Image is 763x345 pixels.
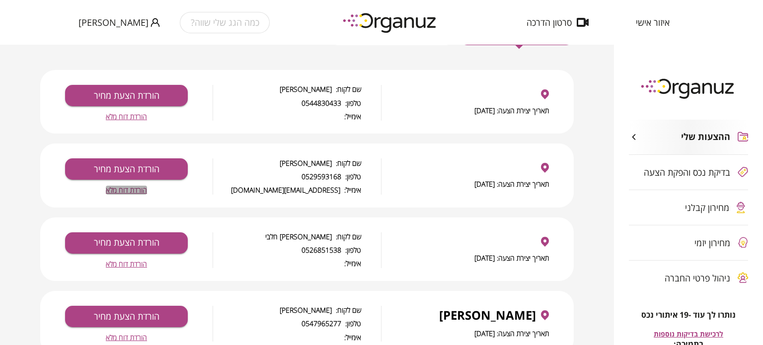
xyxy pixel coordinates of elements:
button: הורדת דוח מלא [106,112,147,121]
span: [PERSON_NAME] [78,17,149,27]
span: טלפון: 0526851538 [213,246,361,254]
button: הורדת הצעת מחיר [65,85,188,106]
span: תאריך יצירת הצעה: [DATE] [474,253,549,263]
button: סרטון הדרכה [512,17,604,27]
span: שם לקוח: [PERSON_NAME] [213,159,361,167]
span: תאריך יצירת הצעה: [DATE] [474,329,549,338]
button: הורדת דוח מלא [106,186,147,194]
span: תאריך יצירת הצעה: [DATE] [474,106,549,115]
span: סרטון הדרכה [527,17,572,27]
span: ההצעות שלי [681,132,730,142]
button: הורדת הצעת מחיר [65,306,188,327]
span: איזור אישי [636,17,670,27]
span: נותרו לך עוד -19 איתורי נכס [641,310,736,320]
button: איזור אישי [621,17,685,27]
span: טלפון: 0547965277 [213,319,361,328]
span: טלפון: 0544830433 [213,99,361,107]
button: הורדת דוח מלא [106,260,147,268]
span: שם לקוח: [PERSON_NAME] [213,85,361,93]
span: אימייל: [213,333,361,342]
span: שם לקוח: [PERSON_NAME] [213,306,361,314]
img: logo [336,9,445,36]
span: שם לקוח: [PERSON_NAME] חלבי [213,232,361,241]
button: הורדת דוח מלא [106,333,147,342]
button: לרכישת בדיקות נוספות [654,330,723,338]
span: [PERSON_NAME] [439,308,536,322]
img: logo [634,74,743,102]
span: תאריך יצירת הצעה: [DATE] [474,179,549,189]
span: אימייל: [213,259,361,268]
button: הורדת הצעת מחיר [65,158,188,180]
span: אימייל: [213,112,361,121]
button: ההצעות שלי [629,120,748,154]
span: טלפון: 0529593168 [213,172,361,181]
span: אימייל: [EMAIL_ADDRESS][DOMAIN_NAME] [213,186,361,194]
button: הורדת הצעת מחיר [65,232,188,254]
button: [PERSON_NAME] [78,16,160,29]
